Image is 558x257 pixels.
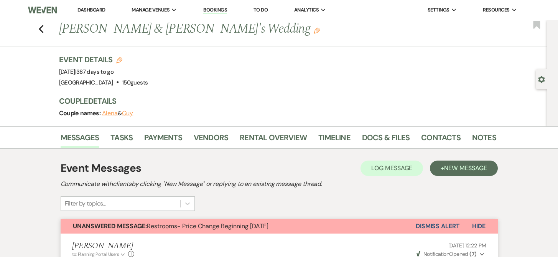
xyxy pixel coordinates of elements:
img: Weven Logo [28,2,57,18]
a: Bookings [203,7,227,14]
span: 387 days to go [76,68,114,76]
strong: Unanswered Message: [73,222,147,230]
h3: Couple Details [59,96,489,106]
button: Alena [102,110,118,116]
a: Timeline [318,131,351,148]
button: Guy [122,110,133,116]
span: Manage Venues [132,6,170,14]
a: Messages [61,131,99,148]
button: Unanswered Message:Restrooms- Price Change Beginning [DATE] [61,219,416,234]
a: To Do [253,7,268,13]
button: Edit [314,27,320,34]
button: Dismiss Alert [416,219,460,234]
span: [DATE] [59,68,114,76]
span: | [75,68,114,76]
a: Dashboard [77,7,105,13]
a: Contacts [421,131,461,148]
span: 150 guests [122,79,148,86]
button: Hide [460,219,498,234]
h1: Event Messages [61,160,142,176]
a: Vendors [194,131,228,148]
span: Log Message [371,164,412,172]
h1: [PERSON_NAME] & [PERSON_NAME]'s Wedding [59,20,403,38]
button: +New Message [430,161,497,176]
h5: [PERSON_NAME] [72,241,135,251]
span: Restrooms- Price Change Beginning [DATE] [73,222,268,230]
a: Docs & Files [362,131,410,148]
span: New Message [444,164,487,172]
button: Open lead details [538,75,545,83]
span: Settings [428,6,449,14]
span: Resources [483,6,509,14]
button: Log Message [360,161,423,176]
a: Tasks [110,131,133,148]
span: [GEOGRAPHIC_DATA] [59,79,113,86]
a: Payments [144,131,182,148]
span: Couple names: [59,109,102,117]
a: Notes [472,131,496,148]
a: Rental Overview [240,131,307,148]
div: Filter by topics... [65,199,106,208]
h3: Event Details [59,54,148,65]
span: Analytics [294,6,319,14]
h2: Communicate with clients by clicking "New Message" or replying to an existing message thread. [61,179,498,189]
span: Hide [472,222,486,230]
span: [DATE] 12:22 PM [448,242,486,249]
span: & [102,109,133,117]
